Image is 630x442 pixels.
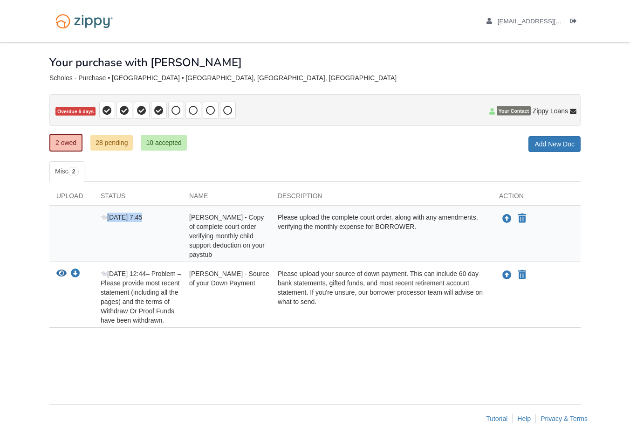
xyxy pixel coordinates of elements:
button: Upload Gregory Scholes - Source of your Down Payment [501,269,513,281]
a: Add New Doc [528,136,581,152]
div: Scholes - Purchase • [GEOGRAPHIC_DATA] • [GEOGRAPHIC_DATA], [GEOGRAPHIC_DATA], [GEOGRAPHIC_DATA] [49,74,581,82]
span: [PERSON_NAME] - Copy of complete court order verifying monthly child support deduction on your pa... [189,214,265,258]
span: [PERSON_NAME] - Source of your Down Payment [189,270,269,287]
div: Description [271,191,492,205]
a: Log out [570,18,581,27]
a: 2 owed [49,134,82,152]
a: Privacy & Terms [541,415,588,422]
span: 2 [68,167,79,176]
a: 28 pending [90,135,133,151]
span: [DATE] 7:45 [101,214,142,221]
div: Please upload your source of down payment. This can include 60 day bank statements, gifted funds,... [271,269,492,325]
a: edit profile [486,18,604,27]
div: Name [182,191,271,205]
span: Your Contact [497,106,531,116]
span: Overdue 6 days [55,107,96,116]
div: Please upload the complete court order, along with any amendments, verifying the monthly expense ... [271,213,492,259]
button: View Gregory Scholes - Source of your Down Payment [56,269,67,279]
span: gscholes@me.com [498,18,604,25]
div: – Problem – Please provide most recent statement (including all the pages) and the terms of Withd... [94,269,182,325]
button: Declare Gregory Scholes - Copy of complete court order verifying monthly child support deduction ... [517,213,527,224]
img: Logo [49,9,119,33]
button: Declare Gregory Scholes - Source of your Down Payment not applicable [517,269,527,281]
span: Zippy Loans [533,106,568,116]
a: Misc [49,161,84,182]
a: Help [517,415,531,422]
a: 10 accepted [141,135,186,151]
div: Status [94,191,182,205]
button: Upload Gregory Scholes - Copy of complete court order verifying monthly child support deduction o... [501,213,513,225]
a: Tutorial [486,415,507,422]
a: Download Gregory Scholes - Source of your Down Payment [71,270,80,278]
div: Upload [49,191,94,205]
span: [DATE] 12:44 [101,270,146,277]
h1: Your purchase with [PERSON_NAME] [49,56,242,69]
div: Action [492,191,581,205]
